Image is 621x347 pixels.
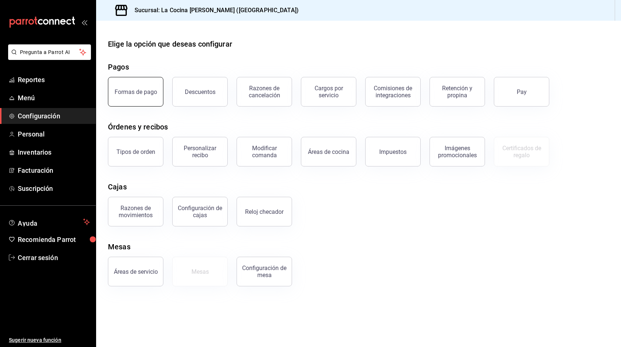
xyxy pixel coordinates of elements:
[5,54,91,61] a: Pregunta a Parrot AI
[365,77,421,107] button: Comisiones de integraciones
[108,38,232,50] div: Elige la opción que deseas configurar
[129,6,299,15] h3: Sucursal: La Cocina [PERSON_NAME] ([GEOGRAPHIC_DATA])
[18,165,90,175] span: Facturación
[18,75,90,85] span: Reportes
[245,208,284,215] div: Reloj checador
[108,121,168,132] div: Órdenes y recibos
[81,19,87,25] button: open_drawer_menu
[18,147,90,157] span: Inventarios
[177,145,223,159] div: Personalizar recibo
[18,253,90,263] span: Cerrar sesión
[237,197,292,226] button: Reloj checador
[108,137,163,166] button: Tipos de orden
[237,137,292,166] button: Modificar comanda
[237,257,292,286] button: Configuración de mesa
[108,181,127,192] div: Cajas
[191,268,209,275] div: Mesas
[241,145,287,159] div: Modificar comanda
[18,111,90,121] span: Configuración
[18,235,90,245] span: Recomienda Parrot
[370,85,416,99] div: Comisiones de integraciones
[108,77,163,107] button: Formas de pago
[108,241,130,252] div: Mesas
[517,88,527,95] div: Pay
[430,77,485,107] button: Retención y propina
[8,44,91,60] button: Pregunta a Parrot AI
[18,183,90,193] span: Suscripción
[499,145,544,159] div: Certificados de regalo
[301,77,356,107] button: Cargos por servicio
[113,205,159,219] div: Razones de movimientos
[177,205,223,219] div: Configuración de cajas
[237,77,292,107] button: Razones de cancelación
[365,137,421,166] button: Impuestos
[9,336,90,344] span: Sugerir nueva función
[18,129,90,139] span: Personal
[434,85,480,99] div: Retención y propina
[114,268,158,275] div: Áreas de servicio
[494,137,549,166] button: Certificados de regalo
[241,265,287,279] div: Configuración de mesa
[301,137,356,166] button: Áreas de cocina
[172,137,228,166] button: Personalizar recibo
[306,85,352,99] div: Cargos por servicio
[172,77,228,107] button: Descuentos
[116,148,155,155] div: Tipos de orden
[108,61,129,73] div: Pagos
[241,85,287,99] div: Razones de cancelación
[434,145,480,159] div: Imágenes promocionales
[379,148,407,155] div: Impuestos
[494,77,549,107] button: Pay
[108,197,163,226] button: Razones de movimientos
[18,218,80,226] span: Ayuda
[18,93,90,103] span: Menú
[172,257,228,286] button: Mesas
[172,197,228,226] button: Configuración de cajas
[108,257,163,286] button: Áreas de servicio
[308,148,349,155] div: Áreas de cocina
[185,88,216,95] div: Descuentos
[115,88,157,95] div: Formas de pago
[20,48,79,56] span: Pregunta a Parrot AI
[430,137,485,166] button: Imágenes promocionales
